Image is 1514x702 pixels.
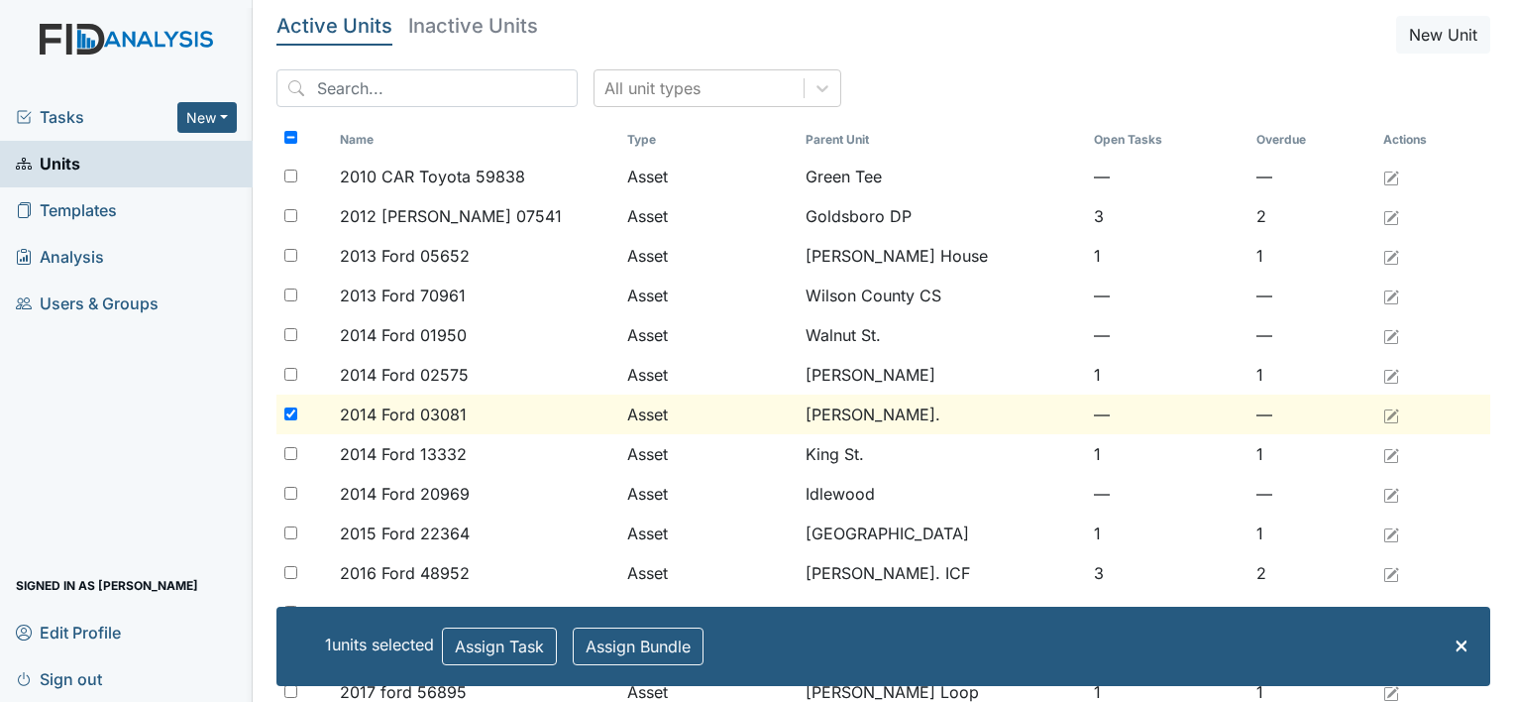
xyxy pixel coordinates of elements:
th: Toggle SortBy [332,123,619,157]
td: 3 [1086,196,1249,236]
span: 2016 Ford 64880 [340,601,470,625]
span: × [1454,630,1469,658]
td: [PERSON_NAME] [798,355,1085,395]
td: 2 [1248,553,1375,593]
td: Asset [619,514,798,553]
a: Edit [1383,323,1399,347]
button: Assign Bundle [573,628,703,665]
td: 1 [1086,236,1249,276]
input: Search... [276,69,578,107]
span: 2014 Ford 20969 [340,482,470,506]
span: Templates [16,195,117,226]
a: Edit [1383,522,1399,545]
td: — [1086,276,1249,315]
span: Edit Profile [16,617,121,647]
span: 2013 Ford 70961 [340,284,466,307]
span: 2012 [PERSON_NAME] 07541 [340,204,562,228]
span: 2016 Ford 48952 [340,561,470,585]
td: Asset [619,395,798,434]
td: — [1248,474,1375,514]
td: — [1086,157,1249,196]
td: 3 [1086,553,1249,593]
td: [GEOGRAPHIC_DATA] [798,514,1085,553]
td: 1 [1086,434,1249,474]
span: 2014 Ford 13332 [340,442,467,466]
td: Asset [619,355,798,395]
td: 1 [1086,514,1249,553]
td: Green Tee [798,157,1085,196]
td: Asset [619,196,798,236]
span: 2014 Ford 03081 [340,403,467,426]
td: — [1086,395,1249,434]
button: Assign Task [442,628,557,665]
td: Asset [619,276,798,315]
span: Users & Groups [16,289,159,319]
span: Sign out [16,663,102,694]
span: Signed in as [PERSON_NAME] [16,570,198,601]
span: 2010 CAR Toyota 59838 [340,165,525,188]
a: Edit [1383,601,1399,625]
td: — [1086,474,1249,514]
td: Asset [619,315,798,355]
span: 2014 Ford 02575 [340,363,469,387]
span: Analysis [16,242,104,273]
td: — [1248,157,1375,196]
td: Asset [619,474,798,514]
td: Asset [619,434,798,474]
td: — [1248,315,1375,355]
div: All unit types [604,76,701,100]
span: 2015 Ford 22364 [340,522,470,545]
td: 1 [1086,593,1249,633]
td: — [1248,276,1375,315]
button: New Unit [1396,16,1490,54]
th: Toggle SortBy [1086,123,1249,157]
td: — [1248,395,1375,434]
a: Edit [1383,244,1399,268]
input: Toggle All Rows Selected [284,131,297,144]
td: — [1086,315,1249,355]
td: Albemarle [798,593,1085,633]
a: Tasks [16,105,177,129]
td: Idlewood [798,474,1085,514]
td: Wilson County CS [798,276,1085,315]
td: Asset [619,157,798,196]
td: 1 [1248,236,1375,276]
td: [PERSON_NAME]. [798,395,1085,434]
a: Edit [1383,204,1399,228]
span: Units [16,149,80,179]
td: Goldsboro DP [798,196,1085,236]
td: Asset [619,236,798,276]
a: Edit [1383,442,1399,466]
a: Edit [1383,482,1399,506]
td: [PERSON_NAME] House [798,236,1085,276]
th: Toggle SortBy [798,123,1085,157]
button: New [177,102,237,133]
td: 1 [1248,593,1375,633]
span: 2013 Ford 05652 [340,244,470,268]
td: 1 [1248,434,1375,474]
a: Edit [1383,403,1399,426]
td: Asset [619,553,798,593]
th: Toggle SortBy [1248,123,1375,157]
td: Asset [619,593,798,633]
a: Edit [1383,165,1399,188]
td: Walnut St. [798,315,1085,355]
td: 1 [1248,514,1375,553]
a: Edit [1383,561,1399,585]
h5: Inactive Units [408,16,538,36]
a: Edit [1383,284,1399,307]
td: 1 [1086,355,1249,395]
th: Toggle SortBy [619,123,798,157]
td: 2 [1248,196,1375,236]
h5: Active Units [276,16,392,36]
td: 1 [1248,355,1375,395]
td: [PERSON_NAME]. ICF [798,553,1085,593]
th: Actions [1375,123,1474,157]
span: 2014 Ford 01950 [340,323,467,347]
a: Edit [1383,363,1399,387]
span: 1 units selected [325,635,434,654]
td: King St. [798,434,1085,474]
